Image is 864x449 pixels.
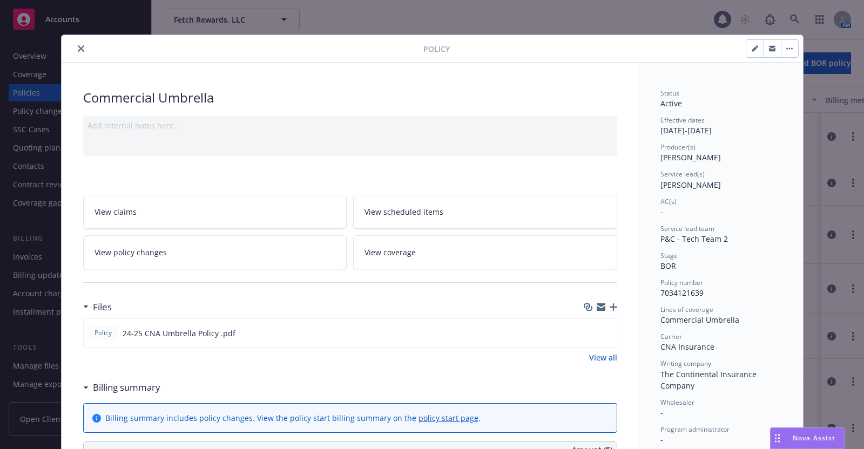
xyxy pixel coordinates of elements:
[660,425,730,434] span: Program administrator
[793,433,835,443] span: Nova Assist
[105,412,481,424] div: Billing summary includes policy changes. View the policy start billing summary on the .
[423,43,450,55] span: Policy
[660,342,714,352] span: CNA Insurance
[770,427,845,449] button: Nova Assist
[83,235,347,269] a: View policy changes
[75,42,87,55] button: close
[660,234,728,244] span: P&C - Tech Team 2
[660,152,721,162] span: [PERSON_NAME]
[771,428,784,448] div: Drag to move
[660,115,705,125] span: Effective dates
[660,315,739,325] span: Commercial Umbrella
[660,180,721,190] span: [PERSON_NAME]
[94,247,167,258] span: View policy changes
[83,380,160,394] div: Billing summary
[93,300,112,314] h3: Files
[660,278,703,287] span: Policy number
[660,115,781,136] div: [DATE] - [DATE]
[83,300,112,314] div: Files
[364,206,443,217] span: View scheduled items
[660,398,694,407] span: Wholesaler
[94,206,137,217] span: View claims
[660,197,677,206] span: AC(s)
[83,195,347,229] a: View claims
[660,434,663,445] span: -
[660,305,713,314] span: Lines of coverage
[660,288,704,298] span: 7034121639
[585,328,594,339] button: download file
[660,359,711,368] span: Writing company
[660,224,714,233] span: Service lead team
[660,89,679,98] span: Status
[123,328,235,339] span: 24-25 CNA Umbrella Policy .pdf
[660,98,682,108] span: Active
[660,332,682,341] span: Carrier
[364,247,416,258] span: View coverage
[660,207,663,217] span: -
[660,261,676,271] span: BOR
[353,235,617,269] a: View coverage
[589,352,617,363] a: View all
[660,251,678,260] span: Stage
[660,169,705,179] span: Service lead(s)
[660,142,696,152] span: Producer(s)
[353,195,617,229] a: View scheduled items
[660,407,663,418] span: -
[93,380,160,394] h3: Billing summary
[660,369,759,391] span: The Continental Insurance Company
[603,328,612,339] button: preview file
[418,413,478,423] a: policy start page
[83,89,617,107] div: Commercial Umbrella
[87,120,613,131] div: Add internal notes here...
[92,328,114,338] span: Policy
